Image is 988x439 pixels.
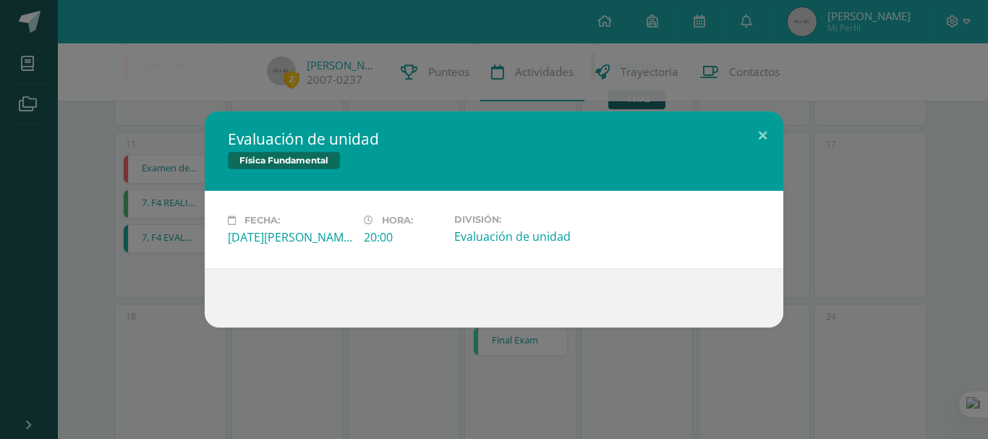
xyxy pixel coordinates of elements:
[244,215,280,226] span: Fecha:
[454,229,579,244] div: Evaluación de unidad
[454,214,579,225] label: División:
[742,111,783,161] button: Close (Esc)
[364,229,443,245] div: 20:00
[228,229,352,245] div: [DATE][PERSON_NAME]
[382,215,413,226] span: Hora:
[228,152,340,169] span: Física Fundamental
[228,129,760,149] h2: Evaluación de unidad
